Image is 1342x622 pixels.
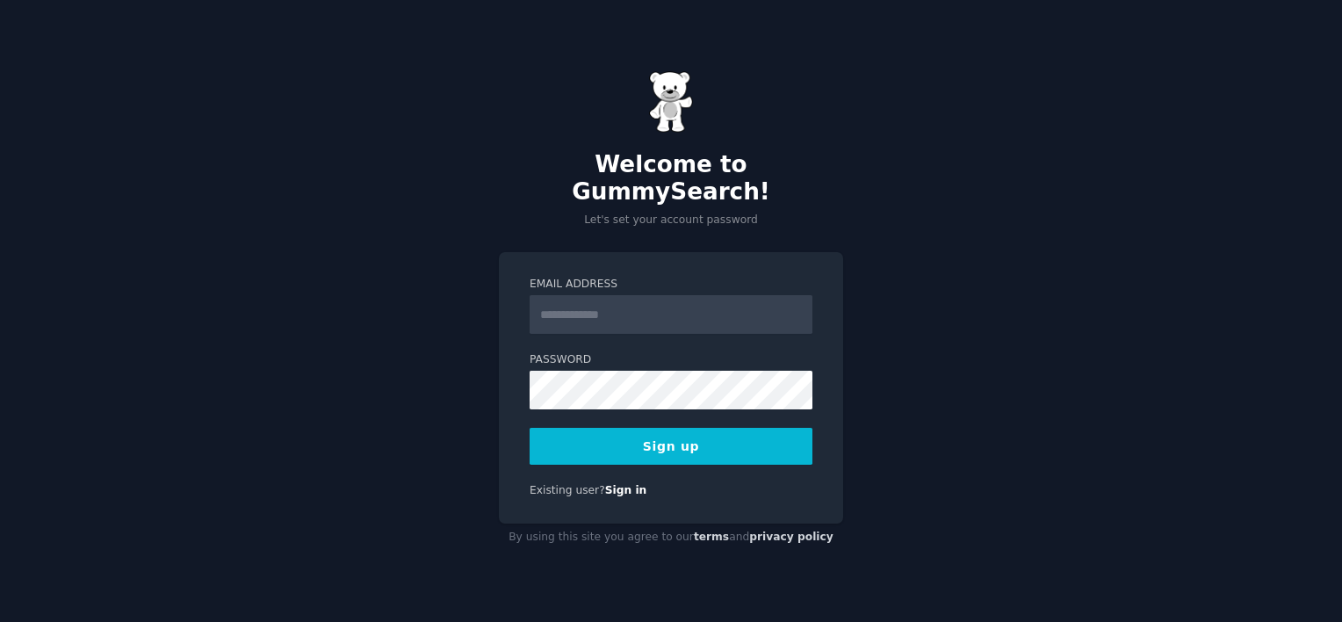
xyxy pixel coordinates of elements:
div: By using this site you agree to our and [499,524,843,552]
a: terms [694,531,729,543]
p: Let's set your account password [499,213,843,228]
a: privacy policy [749,531,833,543]
label: Email Address [530,277,812,293]
h2: Welcome to GummySearch! [499,151,843,206]
button: Sign up [530,428,812,465]
span: Existing user? [530,484,605,496]
img: Gummy Bear [649,71,693,133]
a: Sign in [605,484,647,496]
label: Password [530,352,812,368]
